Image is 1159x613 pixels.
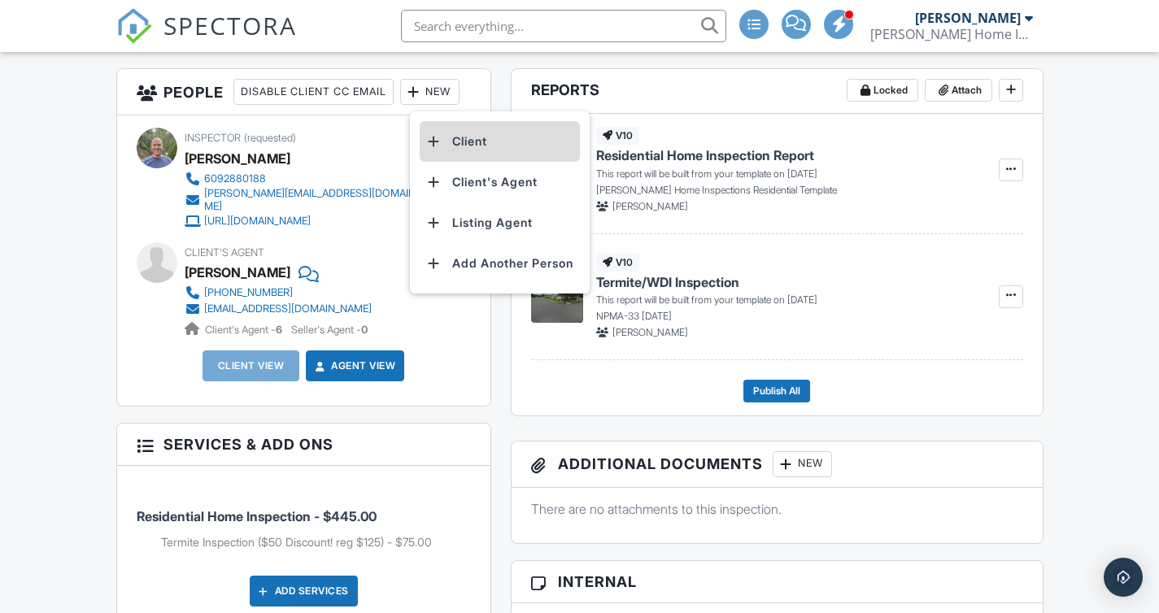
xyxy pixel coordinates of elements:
a: SPECTORA [116,22,297,56]
div: Disable Client CC Email [233,79,394,105]
p: There are no attachments to this inspection. [531,500,1023,518]
span: Seller's Agent - [291,324,368,336]
input: Search everything... [401,10,726,42]
div: Morse Home Inspections [870,26,1033,42]
strong: 0 [361,324,368,336]
h3: People [117,69,490,115]
div: Open Intercom Messenger [1104,558,1143,597]
div: New [400,79,460,105]
h3: Additional Documents [512,441,1043,488]
a: [EMAIL_ADDRESS][DOMAIN_NAME] [185,301,372,317]
div: New [773,451,832,477]
a: Agent View [312,358,395,374]
div: [EMAIL_ADDRESS][DOMAIN_NAME] [204,302,372,315]
span: Inspector [185,132,241,144]
span: Residential Home Inspection - $445.00 [137,508,377,524]
a: [PERSON_NAME][EMAIL_ADDRESS][DOMAIN_NAME] [185,187,441,213]
img: The Best Home Inspection Software - Spectora [116,8,152,44]
div: [PERSON_NAME][EMAIL_ADDRESS][DOMAIN_NAME] [204,187,441,213]
div: 6092880188 [204,172,266,185]
h3: Services & Add ons [117,424,490,466]
strong: 6 [276,324,282,336]
div: [PERSON_NAME] [185,146,290,171]
li: Service: Residential Home Inspection [137,478,471,563]
div: [PHONE_NUMBER] [204,286,293,299]
li: Add on: Termite Inspection ($50 Discount! reg $125) [161,534,471,550]
div: [URL][DOMAIN_NAME] [204,215,311,228]
div: Add Services [250,576,358,606]
div: [PERSON_NAME] [915,10,1021,26]
a: [PHONE_NUMBER] [185,285,372,301]
span: Client's Agent [185,246,264,259]
h3: Internal [512,561,1043,603]
span: (requested) [244,132,296,144]
span: Client's Agent - [205,324,285,336]
span: SPECTORA [163,8,297,42]
a: [PERSON_NAME] [185,260,290,285]
a: [URL][DOMAIN_NAME] [185,213,441,229]
a: 6092880188 [185,171,441,187]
